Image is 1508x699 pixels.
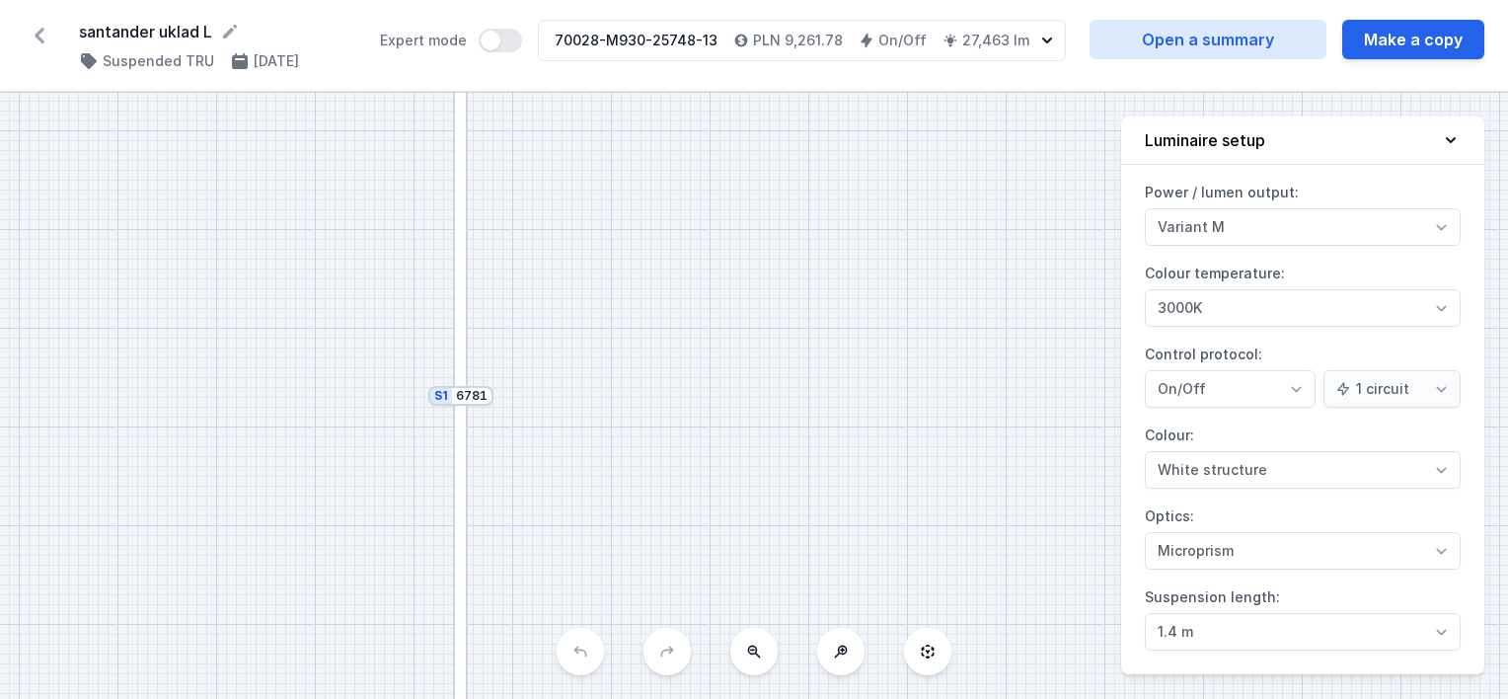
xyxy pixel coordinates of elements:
select: Optics: [1145,532,1461,570]
label: Optics: [1145,501,1461,570]
select: Control protocol: [1323,370,1461,408]
label: Control protocol: [1145,339,1461,408]
h4: Suspended TRU [103,51,214,71]
select: Colour: [1145,451,1461,489]
input: Dimension [mm] [456,388,488,404]
label: Colour temperature: [1145,258,1461,327]
button: Luminaire setup [1121,116,1484,165]
select: Suspension length: [1145,613,1461,651]
button: Make a copy [1342,20,1484,59]
select: Control protocol: [1145,370,1316,408]
button: Rename project [220,22,240,41]
form: santander uklad L [79,20,356,43]
label: Suspension length: [1145,582,1461,651]
button: Expert mode [479,29,522,52]
h4: [DATE] [254,51,299,71]
h4: 27,463 lm [962,31,1029,50]
label: Expert mode [380,29,522,52]
a: Open a summary [1090,20,1326,59]
button: 70028-M930-25748-13PLN 9,261.78On/Off27,463 lm [538,20,1066,61]
h4: Luminaire setup [1145,128,1265,152]
h4: PLN 9,261.78 [753,31,843,50]
label: Power / lumen output: [1145,177,1461,246]
select: Colour temperature: [1145,289,1461,327]
div: 70028-M930-25748-13 [555,31,717,50]
select: Power / lumen output: [1145,208,1461,246]
label: Colour: [1145,420,1461,489]
h4: On/Off [878,31,927,50]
